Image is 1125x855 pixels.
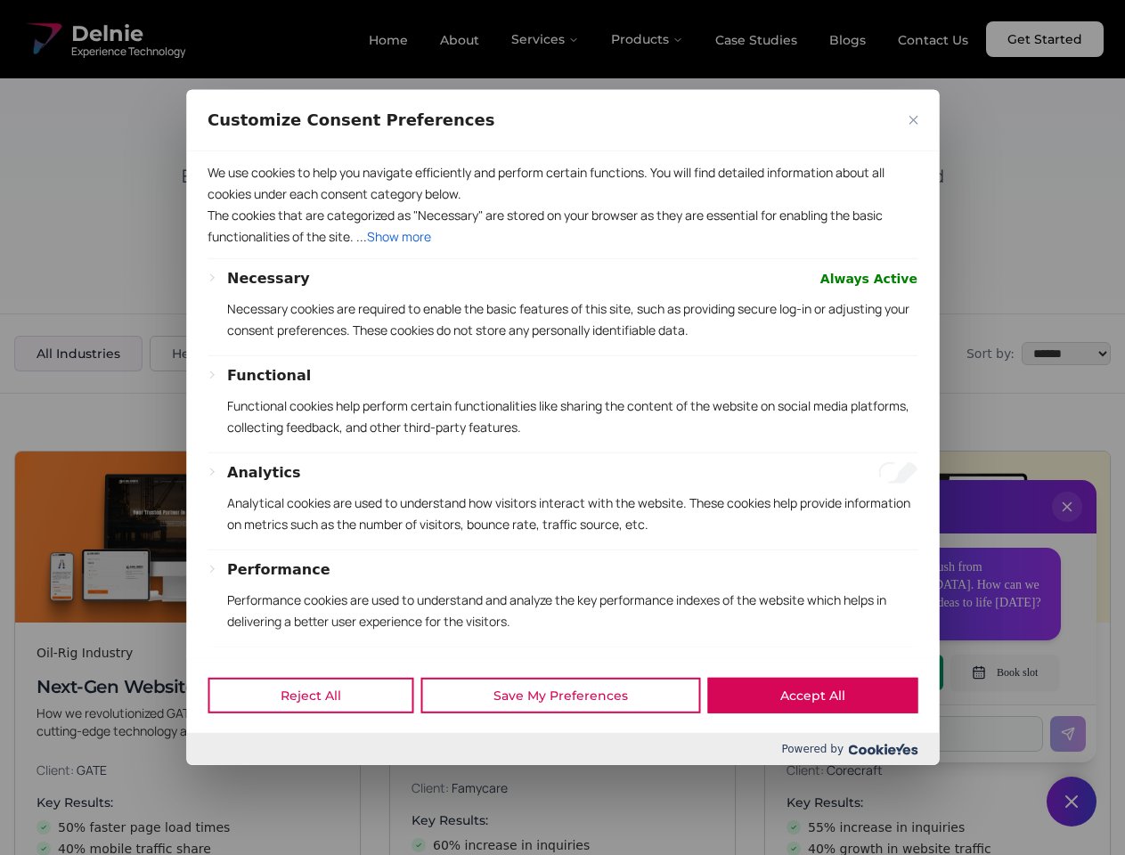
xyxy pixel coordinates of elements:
[208,110,494,131] span: Customize Consent Preferences
[227,462,301,484] button: Analytics
[820,268,917,289] span: Always Active
[878,462,917,484] input: Enable Analytics
[227,590,917,632] p: Performance cookies are used to understand and analyze the key performance indexes of the website...
[909,116,917,125] img: Close
[848,744,917,755] img: Cookieyes logo
[208,678,413,713] button: Reject All
[227,395,917,438] p: Functional cookies help perform certain functionalities like sharing the content of the website o...
[208,162,917,205] p: We use cookies to help you navigate efficiently and perform certain functions. You will find deta...
[227,268,310,289] button: Necessary
[227,365,311,387] button: Functional
[707,678,917,713] button: Accept All
[367,226,431,248] button: Show more
[420,678,700,713] button: Save My Preferences
[227,559,330,581] button: Performance
[227,298,917,341] p: Necessary cookies are required to enable the basic features of this site, such as providing secur...
[227,493,917,535] p: Analytical cookies are used to understand how visitors interact with the website. These cookies h...
[208,205,917,248] p: The cookies that are categorized as "Necessary" are stored on your browser as they are essential ...
[186,733,939,765] div: Powered by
